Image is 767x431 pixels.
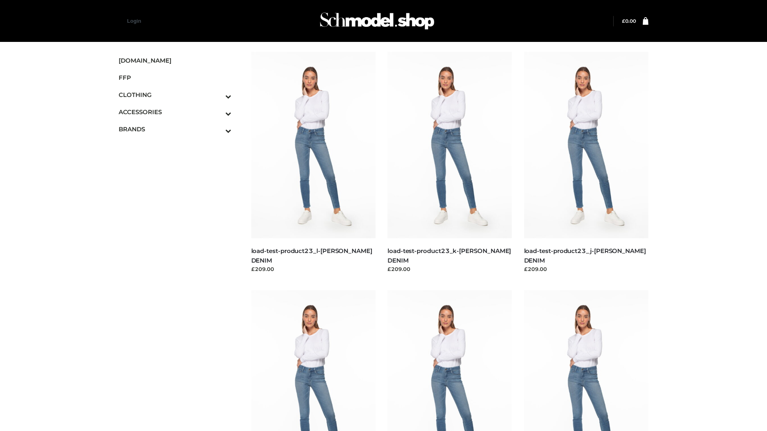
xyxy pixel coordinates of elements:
a: FFP [119,69,231,86]
bdi: 0.00 [622,18,636,24]
img: Schmodel Admin 964 [317,5,437,37]
a: BRANDSToggle Submenu [119,121,231,138]
a: £0.00 [622,18,636,24]
span: [DOMAIN_NAME] [119,56,231,65]
a: load-test-product23_j-[PERSON_NAME] DENIM [524,247,646,264]
button: Toggle Submenu [203,121,231,138]
a: load-test-product23_l-[PERSON_NAME] DENIM [251,247,372,264]
span: CLOTHING [119,90,231,99]
button: Toggle Submenu [203,86,231,103]
div: £209.00 [387,265,512,273]
a: Login [127,18,141,24]
span: £ [622,18,625,24]
a: CLOTHINGToggle Submenu [119,86,231,103]
button: Toggle Submenu [203,103,231,121]
a: ACCESSORIESToggle Submenu [119,103,231,121]
span: BRANDS [119,125,231,134]
a: [DOMAIN_NAME] [119,52,231,69]
div: £209.00 [524,265,649,273]
a: load-test-product23_k-[PERSON_NAME] DENIM [387,247,511,264]
div: £209.00 [251,265,376,273]
span: ACCESSORIES [119,107,231,117]
span: FFP [119,73,231,82]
